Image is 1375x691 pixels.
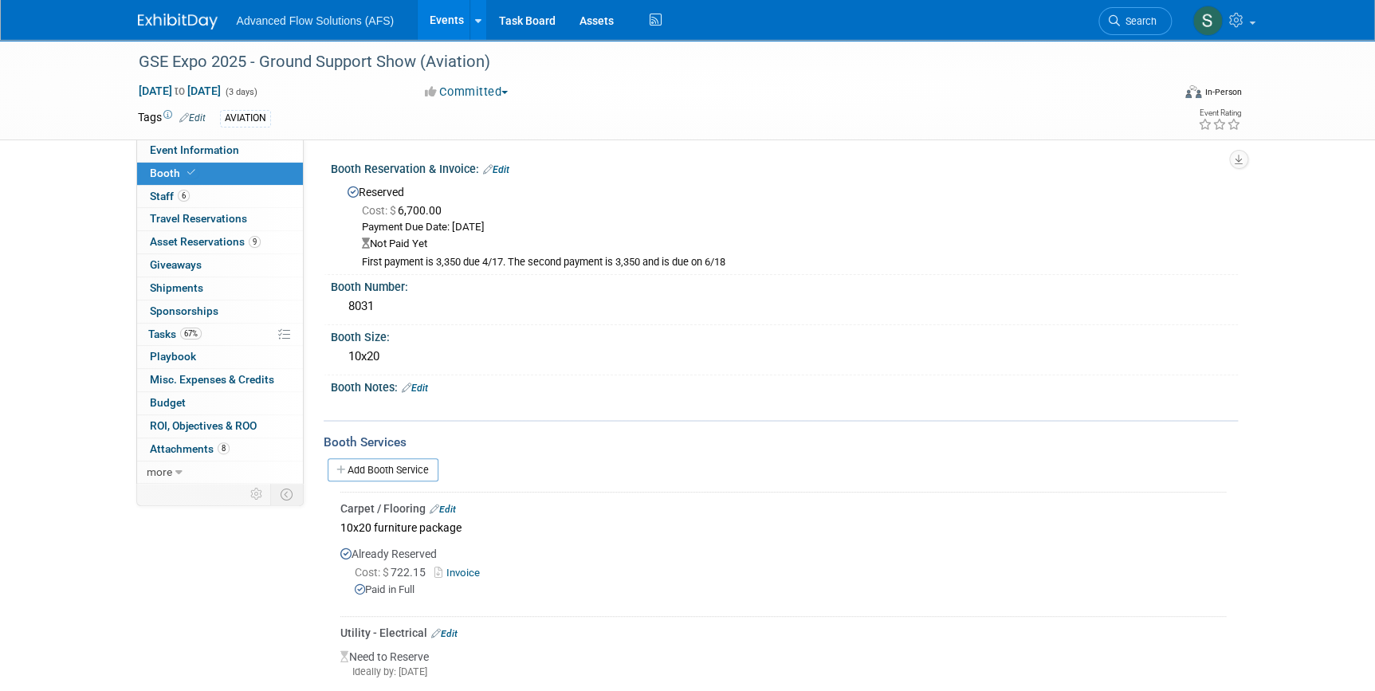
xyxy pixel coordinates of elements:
[137,277,303,300] a: Shipments
[150,419,257,432] span: ROI, Objectives & ROO
[340,516,1226,538] div: 10x20 furniture package
[137,346,303,368] a: Playbook
[150,396,186,409] span: Budget
[218,442,230,454] span: 8
[137,438,303,461] a: Attachments8
[172,84,187,97] span: to
[434,567,486,579] a: Invoice
[187,168,195,177] i: Booth reservation complete
[431,628,458,639] a: Edit
[355,566,432,579] span: 722.15
[150,373,274,386] span: Misc. Expenses & Credits
[362,220,1226,235] div: Payment Due Date: [DATE]
[138,109,206,128] td: Tags
[362,204,448,217] span: 6,700.00
[331,157,1238,178] div: Booth Reservation & Invoice:
[328,458,438,481] a: Add Booth Service
[331,325,1238,345] div: Booth Size:
[137,186,303,208] a: Staff6
[150,143,239,156] span: Event Information
[150,235,261,248] span: Asset Reservations
[150,190,190,202] span: Staff
[340,501,1226,516] div: Carpet / Flooring
[430,504,456,515] a: Edit
[362,237,1226,252] div: Not Paid Yet
[483,164,509,175] a: Edit
[150,258,202,271] span: Giveaways
[137,139,303,162] a: Event Information
[150,212,247,225] span: Travel Reservations
[133,48,1148,77] div: GSE Expo 2025 - Ground Support Show (Aviation)
[1192,6,1223,36] img: Steve McAnally
[355,583,1226,598] div: Paid in Full
[402,383,428,394] a: Edit
[137,461,303,484] a: more
[138,84,222,98] span: [DATE] [DATE]
[1098,7,1172,35] a: Search
[150,442,230,455] span: Attachments
[343,344,1226,369] div: 10x20
[137,392,303,414] a: Budget
[1197,109,1240,117] div: Event Rating
[147,465,172,478] span: more
[1204,86,1241,98] div: In-Person
[137,231,303,253] a: Asset Reservations9
[150,350,196,363] span: Playbook
[237,14,395,27] span: Advanced Flow Solutions (AFS)
[150,167,198,179] span: Booth
[137,415,303,438] a: ROI, Objectives & ROO
[340,665,1226,679] div: Ideally by: [DATE]
[137,300,303,323] a: Sponsorships
[138,14,218,29] img: ExhibitDay
[137,369,303,391] a: Misc. Expenses & Credits
[179,112,206,124] a: Edit
[1078,83,1242,107] div: Event Format
[343,294,1226,319] div: 8031
[249,236,261,248] span: 9
[137,208,303,230] a: Travel Reservations
[178,190,190,202] span: 6
[331,375,1238,396] div: Booth Notes:
[340,625,1226,641] div: Utility - Electrical
[340,538,1226,611] div: Already Reserved
[1185,85,1201,98] img: Format-Inperson.png
[243,484,271,505] td: Personalize Event Tab Strip
[355,566,391,579] span: Cost: $
[150,281,203,294] span: Shipments
[343,180,1226,269] div: Reserved
[362,204,398,217] span: Cost: $
[137,324,303,346] a: Tasks67%
[137,254,303,277] a: Giveaways
[1120,15,1157,27] span: Search
[180,328,202,340] span: 67%
[270,484,303,505] td: Toggle Event Tabs
[150,304,218,317] span: Sponsorships
[331,275,1238,295] div: Booth Number:
[419,84,514,100] button: Committed
[148,328,202,340] span: Tasks
[324,434,1238,451] div: Booth Services
[220,110,271,127] div: AVIATION
[362,256,1226,269] div: First payment is 3,350 due 4/17. The second payment is 3,350 and is due on 6/18
[137,163,303,185] a: Booth
[224,87,257,97] span: (3 days)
